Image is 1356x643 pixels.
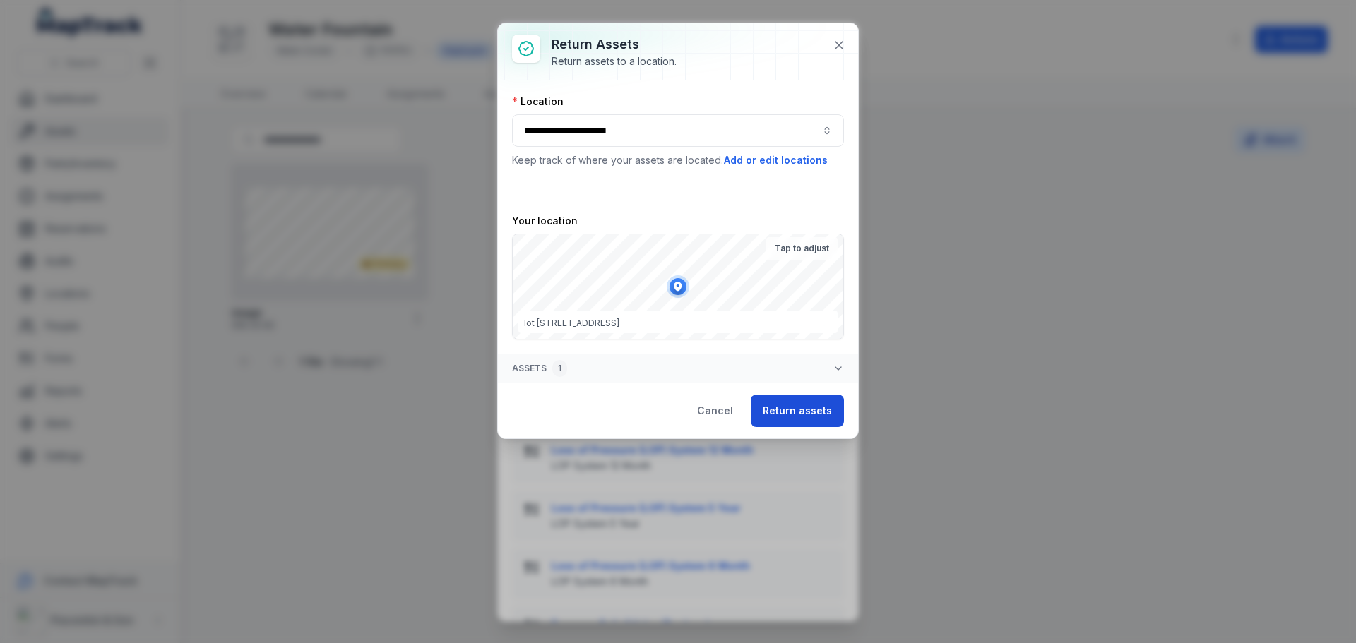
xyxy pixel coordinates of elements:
p: Keep track of where your assets are located. [512,152,844,168]
div: 1 [552,360,567,377]
canvas: Map [513,234,843,339]
strong: Tap to adjust [775,243,829,254]
button: Cancel [685,395,745,427]
span: Assets [512,360,567,377]
label: Location [512,95,564,109]
span: lot [STREET_ADDRESS] [524,318,619,328]
div: Return assets to a location. [552,54,677,68]
button: Assets1 [498,354,858,383]
h3: Return assets [552,35,677,54]
button: Add or edit locations [723,152,828,168]
button: Return assets [751,395,844,427]
label: Your location [512,214,578,228]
